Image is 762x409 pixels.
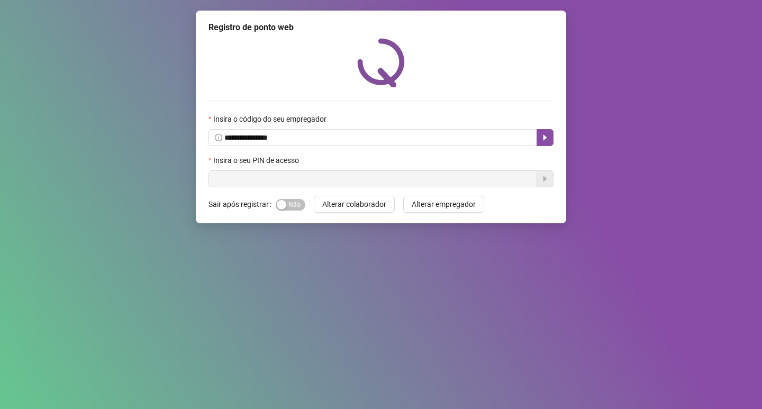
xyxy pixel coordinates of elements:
[208,113,333,125] label: Insira o código do seu empregador
[412,198,476,210] span: Alterar empregador
[208,154,306,166] label: Insira o seu PIN de acesso
[314,196,395,213] button: Alterar colaborador
[215,134,222,141] span: info-circle
[403,196,484,213] button: Alterar empregador
[357,38,405,87] img: QRPoint
[322,198,386,210] span: Alterar colaborador
[208,21,554,34] div: Registro de ponto web
[541,133,549,142] span: caret-right
[208,196,276,213] label: Sair após registrar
